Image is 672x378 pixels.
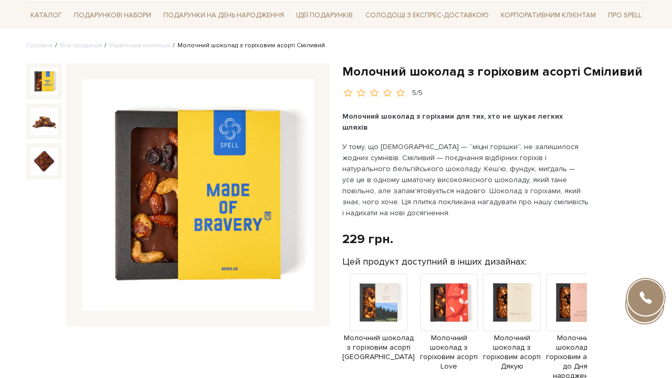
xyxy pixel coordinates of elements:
[342,297,415,362] a: Молочний шоколад з горіховим асорті [GEOGRAPHIC_DATA]
[497,6,600,24] a: Корпоративним клієнтам
[70,7,155,24] span: Подарункові набори
[342,231,393,247] div: 229 грн.
[30,148,58,175] img: Молочний шоколад з горіховим асорті Сміливий
[420,333,478,372] span: Молочний шоколад з горіховим асорті Love
[26,41,52,49] a: Головна
[342,141,589,218] p: У тому, що [DEMOGRAPHIC_DATA] — “міцні горішки”, не залишилося жодних сумнівів. Сміливий — поєдна...
[361,6,493,24] a: Солодощі з експрес-доставкою
[109,41,170,49] a: Українська колекція
[159,7,288,24] span: Подарунки на День народження
[412,88,423,98] div: 5/5
[483,297,541,371] a: Молочний шоколад з горіховим асорті Дякую
[292,7,357,24] span: Ідеї подарунків
[82,79,314,311] img: Молочний шоколад з горіховим асорті Сміливий
[342,112,563,132] b: Молочний шоколад з горіхами для тих, хто не шукає легких шляхів
[483,333,541,372] span: Молочний шоколад з горіховим асорті Дякую
[483,274,541,331] img: Продукт
[546,274,604,331] img: Продукт
[604,7,646,24] span: Про Spell
[420,297,478,371] a: Молочний шоколад з горіховим асорті Love
[30,68,58,95] img: Молочний шоколад з горіховим асорті Сміливий
[342,64,646,80] h1: Молочний шоколад з горіховим асорті Сміливий
[420,274,478,331] img: Продукт
[342,333,415,362] span: Молочний шоколад з горіховим асорті [GEOGRAPHIC_DATA]
[170,41,325,50] li: Молочний шоколад з горіховим асорті Сміливий
[26,7,66,24] span: Каталог
[60,41,102,49] a: Вся продукція
[30,108,58,135] img: Молочний шоколад з горіховим асорті Сміливий
[342,256,527,268] label: Цей продукт доступний в інших дизайнах:
[350,274,407,331] img: Продукт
